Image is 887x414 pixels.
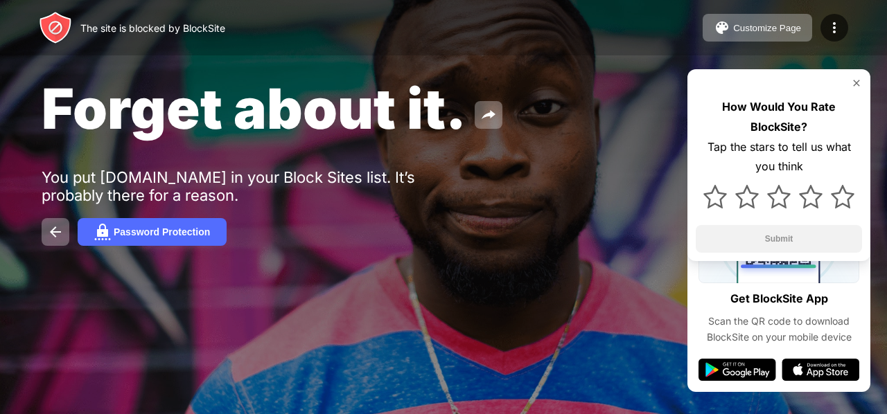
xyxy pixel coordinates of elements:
img: star.svg [799,185,823,208]
img: share.svg [480,107,497,123]
div: You put [DOMAIN_NAME] in your Block Sites list. It’s probably there for a reason. [42,168,470,204]
img: star.svg [735,185,759,208]
span: Forget about it. [42,75,466,142]
div: Password Protection [114,226,210,237]
div: Scan the QR code to download BlockSite on your mobile device [699,314,859,345]
button: Customize Page [703,14,812,42]
img: rate-us-close.svg [851,78,862,89]
img: star.svg [767,185,791,208]
img: google-play.svg [699,359,776,381]
div: The site is blocked by BlockSite [80,22,225,34]
button: Submit [696,225,862,253]
button: Password Protection [78,218,227,246]
img: password.svg [94,224,111,240]
div: How Would You Rate BlockSite? [696,97,862,137]
img: star.svg [703,185,727,208]
img: pallet.svg [714,19,730,36]
div: Tap the stars to tell us what you think [696,137,862,177]
img: star.svg [831,185,854,208]
img: menu-icon.svg [826,19,843,36]
img: app-store.svg [782,359,859,381]
div: Customize Page [733,23,801,33]
img: back.svg [47,224,64,240]
img: header-logo.svg [39,11,72,44]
